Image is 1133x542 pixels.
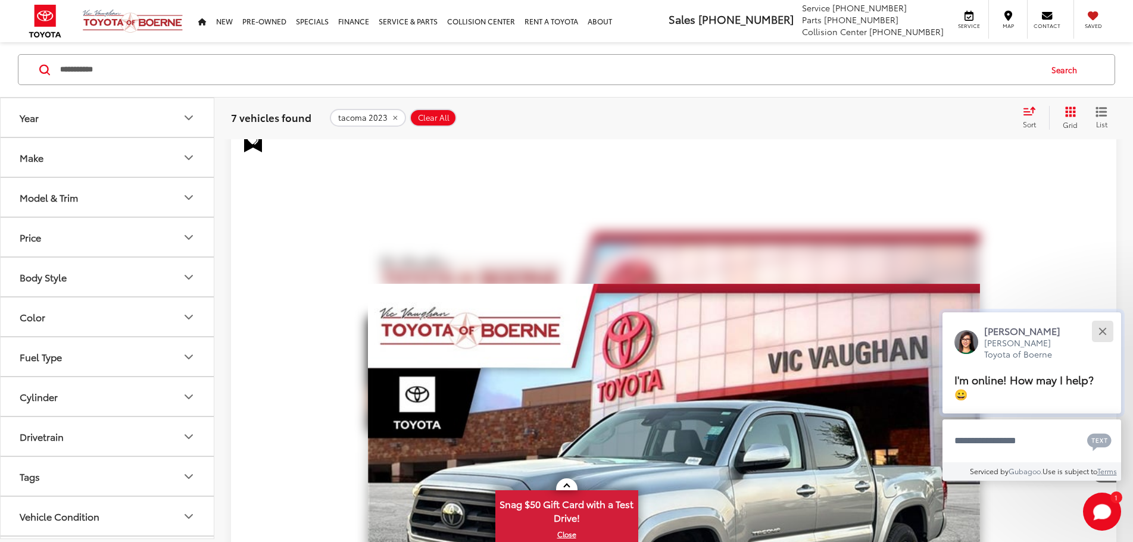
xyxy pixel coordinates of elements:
div: Vehicle Condition [20,510,99,522]
button: YearYear [1,98,215,137]
div: Cylinder [20,391,58,402]
div: Model & Trim [182,190,196,205]
div: Drivetrain [182,430,196,444]
button: Search [1040,55,1094,84]
div: Cylinder [182,390,196,404]
div: Year [182,111,196,125]
svg: Text [1087,432,1112,451]
span: 7 vehicles found [231,110,311,124]
button: Vehicle ConditionVehicle Condition [1,497,215,535]
input: Search by Make, Model, or Keyword [59,55,1040,84]
button: remove tacoma%202023 [330,109,406,127]
textarea: Type your message [942,419,1121,462]
button: Toggle Chat Window [1083,493,1121,531]
div: Model & Trim [20,192,78,203]
span: Service [956,22,982,30]
button: Close [1090,318,1115,344]
span: [PHONE_NUMBER] [832,2,907,14]
div: Make [182,151,196,165]
span: Snag $50 Gift Card with a Test Drive! [497,491,637,528]
button: Clear All [410,109,457,127]
div: Price [182,230,196,245]
button: PricePrice [1,218,215,256]
div: Color [182,310,196,324]
span: List [1095,119,1107,129]
span: Contact [1034,22,1060,30]
button: MakeMake [1,138,215,177]
div: Body Style [20,271,67,283]
p: [PERSON_NAME] [984,324,1072,337]
button: List View [1087,106,1116,130]
span: Grid [1063,120,1078,130]
div: Year [20,112,39,123]
div: Fuel Type [182,350,196,364]
span: [PHONE_NUMBER] [698,11,794,27]
span: Serviced by [970,466,1009,476]
button: Grid View [1049,106,1087,130]
button: CylinderCylinder [1,377,215,416]
div: Vehicle Condition [182,509,196,524]
span: Sales [669,11,695,27]
button: ColorColor [1,297,215,336]
span: [PHONE_NUMBER] [824,14,898,26]
span: Clear All [418,113,450,123]
div: Price [20,231,41,243]
button: Model & TrimModel & Trim [1,178,215,217]
a: Gubagoo. [1009,466,1043,476]
div: Body Style [182,270,196,284]
span: Saved [1080,22,1106,30]
div: Fuel Type [20,351,62,362]
span: tacoma 2023 [338,113,388,123]
span: 1 [1115,494,1118,500]
span: Service [802,2,830,14]
span: Sort [1023,119,1036,129]
button: DrivetrainDrivetrain [1,417,215,456]
p: [PERSON_NAME] Toyota of Boerne [984,337,1072,361]
a: Terms [1097,466,1117,476]
div: Drivetrain [20,431,64,442]
div: Tags [20,471,40,482]
div: Tags [182,469,196,484]
button: Body StyleBody Style [1,258,215,296]
span: [PHONE_NUMBER] [869,26,944,37]
button: Chat with SMS [1084,427,1115,454]
button: TagsTags [1,457,215,496]
div: Close[PERSON_NAME][PERSON_NAME] Toyota of BoerneI'm online! How may I help? 😀Type your messageCha... [942,312,1121,481]
button: Select sort value [1017,106,1049,130]
img: Vic Vaughan Toyota of Boerne [82,9,183,33]
span: I'm online! How may I help? 😀 [954,371,1094,402]
span: Use is subject to [1043,466,1097,476]
span: Special [244,130,262,152]
svg: Start Chat [1083,493,1121,531]
div: Color [20,311,45,322]
span: Parts [802,14,822,26]
span: Map [995,22,1021,30]
button: Fuel TypeFuel Type [1,337,215,376]
span: Collision Center [802,26,867,37]
div: Make [20,152,43,163]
